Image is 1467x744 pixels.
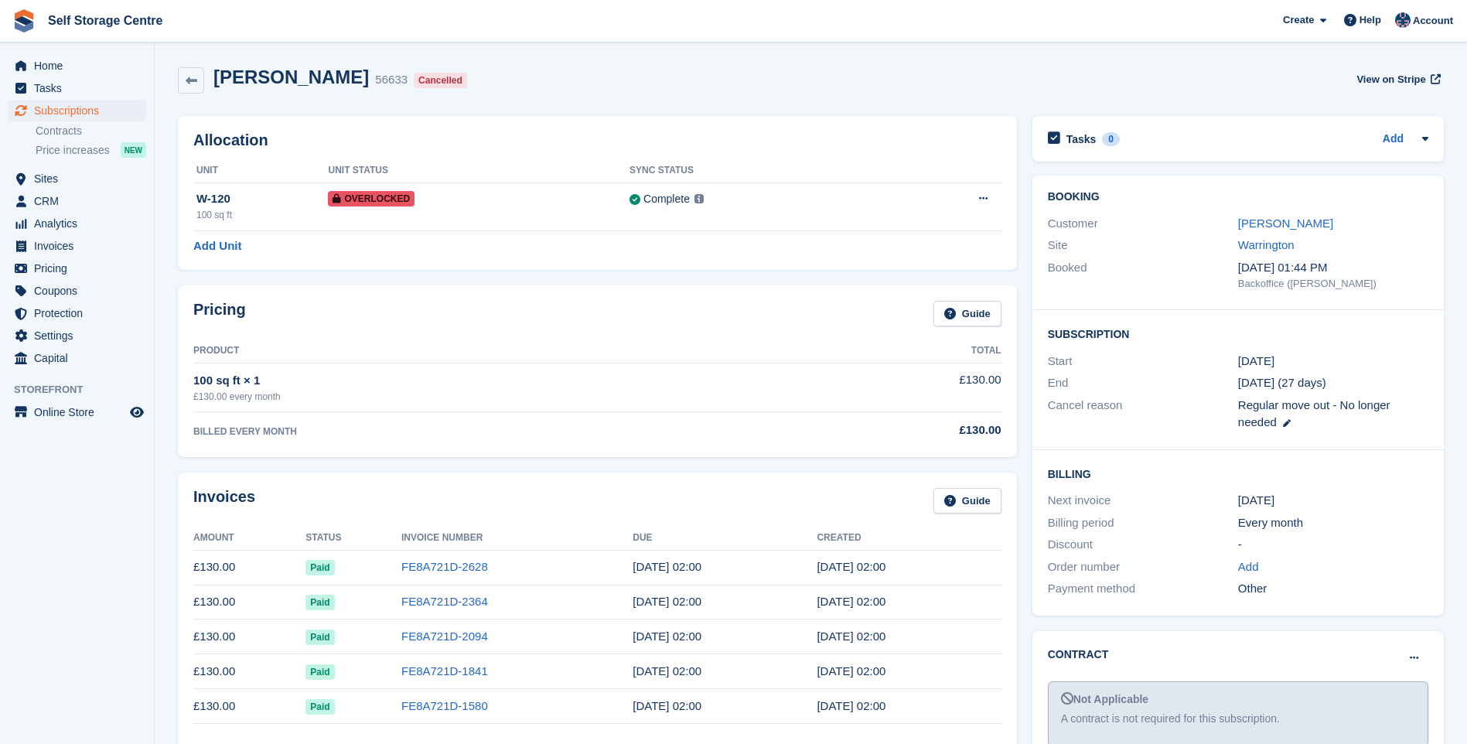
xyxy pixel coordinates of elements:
[193,526,305,551] th: Amount
[633,526,817,551] th: Due
[193,159,328,183] th: Unit
[305,595,334,610] span: Paid
[1360,12,1381,28] span: Help
[401,699,488,712] a: FE8A721D-1580
[1048,259,1238,292] div: Booked
[328,191,415,206] span: Overlocked
[8,235,146,257] a: menu
[633,560,701,573] time: 2025-09-03 01:00:00 UTC
[34,235,127,257] span: Invoices
[193,488,255,514] h2: Invoices
[8,325,146,346] a: menu
[8,401,146,423] a: menu
[1283,12,1314,28] span: Create
[817,699,885,712] time: 2025-05-02 01:00:37 UTC
[414,73,467,88] div: Cancelled
[1238,580,1428,598] div: Other
[36,142,146,159] a: Price increases NEW
[196,208,328,222] div: 100 sq ft
[305,630,334,645] span: Paid
[193,550,305,585] td: £130.00
[817,595,885,608] time: 2025-08-02 01:00:44 UTC
[8,258,146,279] a: menu
[12,9,36,32] img: stora-icon-8386f47178a22dfd0bd8f6a31ec36ba5ce8667c1dd55bd0f319d3a0aa187defe.svg
[933,301,1001,326] a: Guide
[1238,558,1259,576] a: Add
[933,488,1001,514] a: Guide
[1048,647,1109,663] h2: Contract
[633,630,701,643] time: 2025-07-03 01:00:00 UTC
[1238,238,1295,251] a: Warrington
[14,382,154,398] span: Storefront
[193,654,305,689] td: £130.00
[34,190,127,212] span: CRM
[8,168,146,189] a: menu
[1413,13,1453,29] span: Account
[1238,353,1274,370] time: 2024-11-02 01:00:00 UTC
[193,339,769,363] th: Product
[305,699,334,715] span: Paid
[1048,374,1238,392] div: End
[401,630,488,643] a: FE8A721D-2094
[1238,398,1390,429] span: Regular move out - No longer needed
[8,302,146,324] a: menu
[34,280,127,302] span: Coupons
[401,595,488,608] a: FE8A721D-2364
[1238,259,1428,277] div: [DATE] 01:44 PM
[643,191,690,207] div: Complete
[42,8,169,33] a: Self Storage Centre
[8,55,146,77] a: menu
[401,664,488,677] a: FE8A721D-1841
[1048,558,1238,576] div: Order number
[629,159,889,183] th: Sync Status
[8,213,146,234] a: menu
[1048,237,1238,254] div: Site
[34,55,127,77] span: Home
[8,190,146,212] a: menu
[34,258,127,279] span: Pricing
[1061,711,1415,727] div: A contract is not required for this subscription.
[769,421,1001,439] div: £130.00
[8,347,146,369] a: menu
[193,237,241,255] a: Add Unit
[34,347,127,369] span: Capital
[8,77,146,99] a: menu
[34,77,127,99] span: Tasks
[36,124,146,138] a: Contracts
[817,526,1001,551] th: Created
[196,190,328,208] div: W-120
[1048,191,1428,203] h2: Booking
[305,664,334,680] span: Paid
[34,401,127,423] span: Online Store
[1061,691,1415,708] div: Not Applicable
[1238,217,1333,230] a: [PERSON_NAME]
[193,372,769,390] div: 100 sq ft × 1
[34,213,127,234] span: Analytics
[401,526,633,551] th: Invoice Number
[328,159,629,183] th: Unit Status
[1048,215,1238,233] div: Customer
[121,142,146,158] div: NEW
[1350,67,1444,92] a: View on Stripe
[1048,580,1238,598] div: Payment method
[193,131,1001,149] h2: Allocation
[128,403,146,421] a: Preview store
[401,560,488,573] a: FE8A721D-2628
[1048,397,1238,432] div: Cancel reason
[8,100,146,121] a: menu
[193,390,769,404] div: £130.00 every month
[817,664,885,677] time: 2025-06-02 01:00:26 UTC
[1102,132,1120,146] div: 0
[1238,536,1428,554] div: -
[1356,72,1425,87] span: View on Stripe
[633,595,701,608] time: 2025-08-03 01:00:00 UTC
[1048,326,1428,341] h2: Subscription
[633,664,701,677] time: 2025-06-03 01:00:00 UTC
[1048,492,1238,510] div: Next invoice
[1048,514,1238,532] div: Billing period
[305,560,334,575] span: Paid
[1238,492,1428,510] div: [DATE]
[375,71,408,89] div: 56633
[1238,276,1428,292] div: Backoffice ([PERSON_NAME])
[1395,12,1411,28] img: Clair Cole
